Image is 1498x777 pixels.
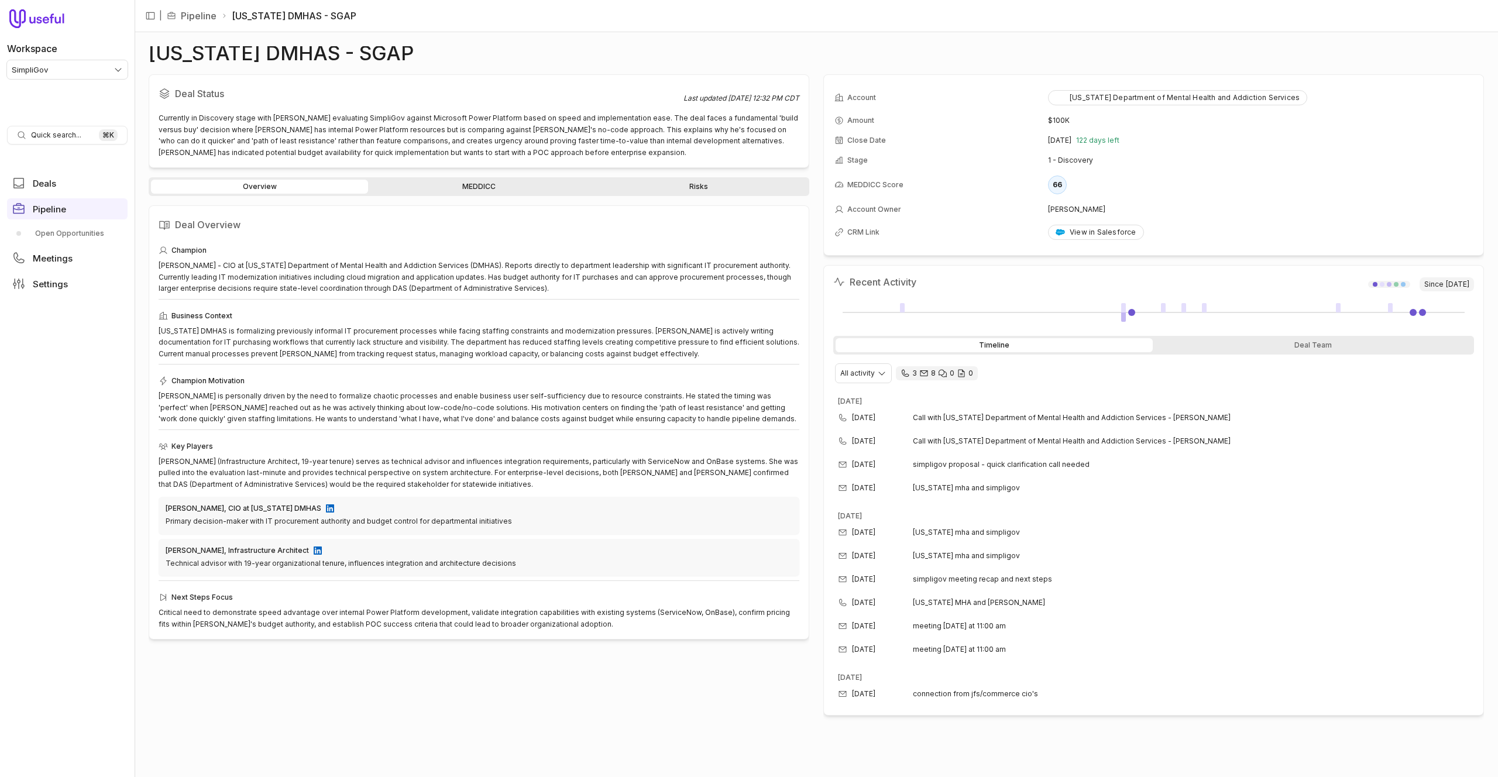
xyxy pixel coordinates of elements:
[1048,200,1473,219] td: [PERSON_NAME]
[913,413,1455,422] span: Call with [US_STATE] Department of Mental Health and Addiction Services - [PERSON_NAME]
[166,546,309,555] div: [PERSON_NAME], Infrastructure Architect
[913,483,1020,493] span: [US_STATE] mha and simpligov
[1076,136,1119,145] span: 122 days left
[913,528,1020,537] span: [US_STATE] mha and simpligov
[847,180,903,190] span: MEDDICC Score
[159,439,799,453] div: Key Players
[7,224,128,243] a: Open Opportunities
[847,93,876,102] span: Account
[159,374,799,388] div: Champion Motivation
[1056,228,1136,237] div: View in Salesforce
[7,42,57,56] label: Workspace
[1048,151,1473,170] td: 1 - Discovery
[913,575,1052,584] span: simpligov meeting recap and next steps
[852,689,875,699] time: [DATE]
[1420,277,1474,291] span: Since
[847,136,886,145] span: Close Date
[838,673,862,682] time: [DATE]
[99,129,118,141] kbd: ⌘ K
[913,551,1020,561] span: [US_STATE] mha and simpligov
[838,397,862,405] time: [DATE]
[151,180,368,194] a: Overview
[852,483,875,493] time: [DATE]
[852,575,875,584] time: [DATE]
[913,598,1455,607] span: [US_STATE] MHA and [PERSON_NAME]
[683,94,799,103] div: Last updated
[1048,176,1067,194] div: 66
[852,621,875,631] time: [DATE]
[166,558,792,569] div: Technical advisor with 19-year organizational tenure, influences integration and architecture dec...
[326,504,334,513] img: LinkedIn
[852,598,875,607] time: [DATE]
[913,645,1006,654] span: meeting [DATE] at 11:00 am
[33,205,66,214] span: Pipeline
[1048,111,1473,130] td: $100K
[1048,225,1144,240] a: View in Salesforce
[33,179,56,188] span: Deals
[166,515,792,527] div: Primary decision-maker with IT procurement authority and budget control for departmental initiatives
[159,325,799,360] div: [US_STATE] DMHAS is formalizing previously informal IT procurement processes while facing staffin...
[33,280,68,288] span: Settings
[149,46,414,60] h1: [US_STATE] DMHAS - SGAP
[159,84,683,103] h2: Deal Status
[159,607,799,630] div: Critical need to demonstrate speed advantage over internal Power Platform development, validate i...
[159,456,799,490] div: [PERSON_NAME] (Infrastructure Architect, 19-year tenure) serves as technical advisor and influenc...
[159,260,799,294] div: [PERSON_NAME] - CIO at [US_STATE] Department of Mental Health and Addiction Services (DMHAS). Rep...
[913,436,1455,446] span: Call with [US_STATE] Department of Mental Health and Addiction Services - [PERSON_NAME]
[31,130,81,140] span: Quick search...
[852,551,875,561] time: [DATE]
[159,112,799,158] div: Currently in Discovery stage with [PERSON_NAME] evaluating SimpliGov against Microsoft Power Plat...
[7,224,128,243] div: Pipeline submenu
[7,198,128,219] a: Pipeline
[1446,280,1469,289] time: [DATE]
[1048,136,1071,145] time: [DATE]
[852,460,875,469] time: [DATE]
[852,645,875,654] time: [DATE]
[7,173,128,194] a: Deals
[159,590,799,604] div: Next Steps Focus
[159,243,799,257] div: Champion
[1056,93,1300,102] div: [US_STATE] Department of Mental Health and Addiction Services
[836,338,1153,352] div: Timeline
[181,9,217,23] a: Pipeline
[590,180,807,194] a: Risks
[159,9,162,23] span: |
[913,621,1006,631] span: meeting [DATE] at 11:00 am
[159,390,799,425] div: [PERSON_NAME] is personally driven by the need to formalize chaotic processes and enable business...
[913,689,1038,699] span: connection from jfs/commerce cio's
[166,504,321,513] div: [PERSON_NAME], CIO at [US_STATE] DMHAS
[852,436,875,446] time: [DATE]
[838,511,862,520] time: [DATE]
[7,273,128,294] a: Settings
[852,528,875,537] time: [DATE]
[142,7,159,25] button: Collapse sidebar
[847,156,868,165] span: Stage
[1048,90,1307,105] button: [US_STATE] Department of Mental Health and Addiction Services
[896,366,978,380] div: 3 calls and 8 email threads
[1155,338,1472,352] div: Deal Team
[847,205,901,214] span: Account Owner
[847,228,879,237] span: CRM Link
[159,309,799,323] div: Business Context
[33,254,73,263] span: Meetings
[159,215,799,234] h2: Deal Overview
[370,180,587,194] a: MEDDICC
[7,247,128,269] a: Meetings
[852,413,875,422] time: [DATE]
[847,116,874,125] span: Amount
[913,460,1090,469] span: simpligov proposal - quick clarification call needed
[221,9,356,23] li: [US_STATE] DMHAS - SGAP
[833,275,916,289] h2: Recent Activity
[314,546,322,555] img: LinkedIn
[728,94,799,102] time: [DATE] 12:32 PM CDT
